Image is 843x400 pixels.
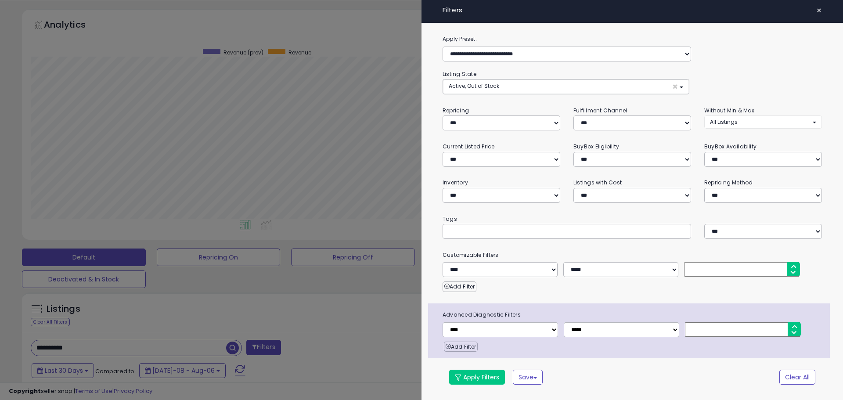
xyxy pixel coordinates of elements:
[672,82,678,91] span: ×
[443,70,476,78] small: Listing State
[443,143,494,150] small: Current Listed Price
[436,250,829,260] small: Customizable Filters
[704,115,822,128] button: All Listings
[443,107,469,114] small: Repricing
[573,107,627,114] small: Fulfillment Channel
[436,214,829,224] small: Tags
[436,310,830,320] span: Advanced Diagnostic Filters
[449,82,499,90] span: Active, Out of Stock
[573,143,619,150] small: BuyBox Eligibility
[704,179,753,186] small: Repricing Method
[573,179,622,186] small: Listings with Cost
[779,370,815,385] button: Clear All
[443,179,468,186] small: Inventory
[704,107,755,114] small: Without Min & Max
[443,79,689,94] button: Active, Out of Stock ×
[704,143,757,150] small: BuyBox Availability
[449,370,505,385] button: Apply Filters
[710,118,738,126] span: All Listings
[444,342,478,352] button: Add Filter
[443,281,476,292] button: Add Filter
[436,34,829,44] label: Apply Preset:
[443,7,822,14] h4: Filters
[813,4,825,17] button: ×
[513,370,543,385] button: Save
[816,4,822,17] span: ×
